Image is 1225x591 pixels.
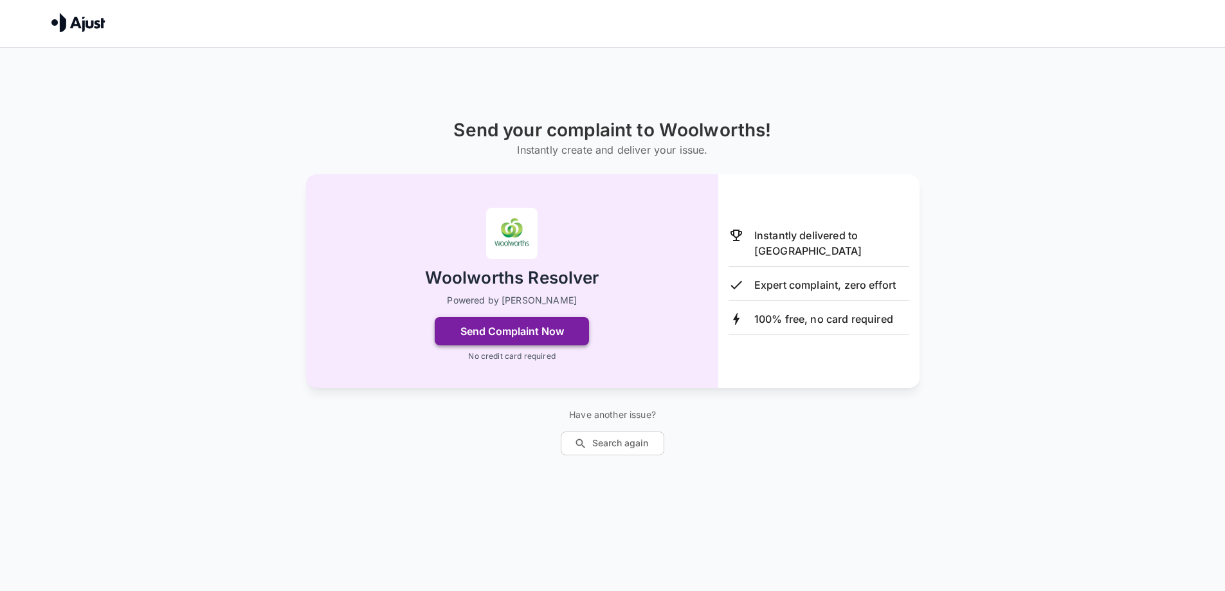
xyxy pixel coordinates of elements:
[486,208,538,259] img: Woolworths
[754,311,893,327] p: 100% free, no card required
[453,120,771,141] h1: Send your complaint to Woolworths!
[453,141,771,159] h6: Instantly create and deliver your issue.
[435,317,589,345] button: Send Complaint Now
[561,432,664,455] button: Search again
[447,294,577,307] p: Powered by [PERSON_NAME]
[51,13,105,32] img: Ajust
[754,228,909,259] p: Instantly delivered to [GEOGRAPHIC_DATA]
[468,350,555,362] p: No credit card required
[561,408,664,421] p: Have another issue?
[425,267,599,289] h2: Woolworths Resolver
[754,277,896,293] p: Expert complaint, zero effort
